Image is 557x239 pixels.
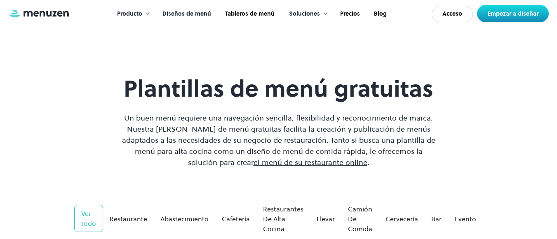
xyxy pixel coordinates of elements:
font: Precios [340,9,360,18]
font: Restaurantes de alta cocina [263,204,303,233]
a: Acceso [432,6,473,22]
font: Plantillas de menú gratuitas [124,73,433,104]
font: Diseños de menú [162,9,211,18]
font: Evento [455,214,476,223]
font: Bar [431,214,442,223]
font: Producto [117,9,142,18]
font: Soluciones [289,9,320,18]
font: Cafetería [222,214,250,223]
font: Cervecería [385,214,418,223]
div: Soluciones [281,1,332,27]
font: Llevar [317,214,335,223]
font: Acceso [442,9,462,18]
font: Blog [374,9,387,18]
font: Ver todo [81,209,96,228]
font: Camión de comida [348,204,372,233]
a: Empezar a diseñar [477,5,549,22]
font: Un buen menú requiere una navegación sencilla, flexibilidad y reconocimiento de marca. Nuestra [P... [122,113,435,167]
a: Diseños de menú [155,1,217,27]
a: Tableros de menú [217,1,281,27]
font: Tableros de menú [225,9,275,18]
a: el menú de su restaurante online [254,157,367,167]
font: Empezar a diseñar [487,9,538,18]
font: . [367,157,369,167]
font: Abastecimiento [160,214,209,223]
a: Blog [366,1,393,27]
a: Precios [332,1,366,27]
div: Producto [109,1,155,27]
font: Restaurante [110,214,147,223]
